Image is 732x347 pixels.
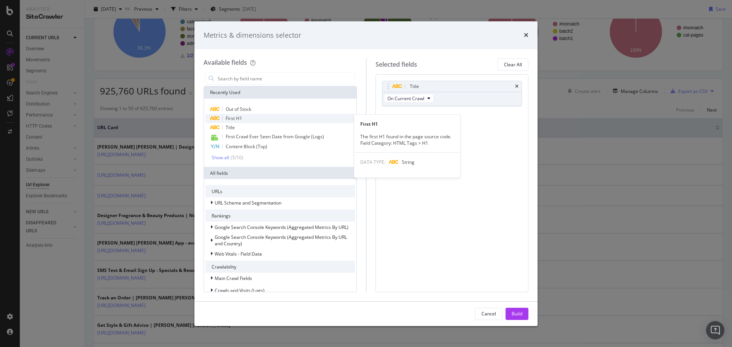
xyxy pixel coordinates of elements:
div: First H1 [354,121,460,127]
div: Title [410,83,419,90]
span: Google Search Console Keywords (Aggregated Metrics By URL) [215,224,348,230]
div: The first H1 found in the page source code. Field Category: HTML Tags > H1 [354,133,460,146]
div: Metrics & dimensions selector [204,30,301,40]
button: Clear All [498,58,528,70]
button: Cancel [475,308,502,320]
span: Content Block (Top) [226,143,267,150]
span: Web Vitals - Field Data [215,251,262,257]
div: Open Intercom Messenger [706,321,724,339]
div: TitletimesOn Current Crawl [382,81,522,106]
div: times [524,30,528,40]
span: DATA TYPE: [360,159,385,165]
div: ( 5 / 10 ) [229,154,243,161]
div: modal [194,21,538,326]
span: On Current Crawl [387,95,424,102]
span: Main Crawl Fields [215,275,252,281]
input: Search by field name [217,73,355,84]
div: All fields [204,167,356,179]
div: Clear All [504,61,522,68]
div: Show all [212,155,229,160]
span: First H1 [226,115,242,122]
div: Cancel [482,310,496,317]
button: Build [506,308,528,320]
div: times [515,84,518,89]
div: Available fields [204,58,247,67]
div: Recently Used [204,86,356,99]
div: Crawlability [205,261,355,273]
span: Google Search Console Keywords (Aggregated Metrics By URL and Country) [215,234,347,247]
button: On Current Crawl [384,94,434,103]
div: Selected fields [376,60,417,69]
span: Crawls and Visits (Logs) [215,287,265,294]
span: First Crawl Ever Seen Date from Google (Logs) [226,133,324,140]
div: Rankings [205,209,355,222]
div: Build [512,310,522,317]
div: URLs [205,185,355,197]
span: URL Scheme and Segmentation [215,200,281,206]
span: Title [226,124,235,131]
span: String [402,159,414,165]
span: Out of Stock [226,106,251,112]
